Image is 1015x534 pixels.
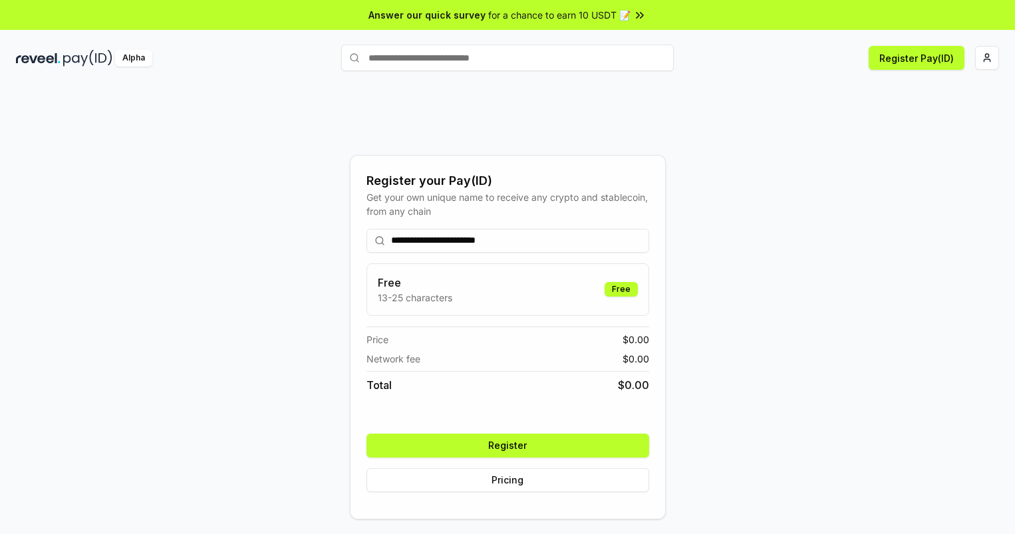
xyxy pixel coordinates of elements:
[16,50,61,67] img: reveel_dark
[488,8,631,22] span: for a chance to earn 10 USDT 📝
[605,282,638,297] div: Free
[618,377,649,393] span: $ 0.00
[366,377,392,393] span: Total
[623,352,649,366] span: $ 0.00
[378,291,452,305] p: 13-25 characters
[869,46,964,70] button: Register Pay(ID)
[378,275,452,291] h3: Free
[366,352,420,366] span: Network fee
[366,172,649,190] div: Register your Pay(ID)
[623,333,649,346] span: $ 0.00
[366,333,388,346] span: Price
[115,50,152,67] div: Alpha
[63,50,112,67] img: pay_id
[368,8,486,22] span: Answer our quick survey
[366,190,649,218] div: Get your own unique name to receive any crypto and stablecoin, from any chain
[366,468,649,492] button: Pricing
[366,434,649,458] button: Register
